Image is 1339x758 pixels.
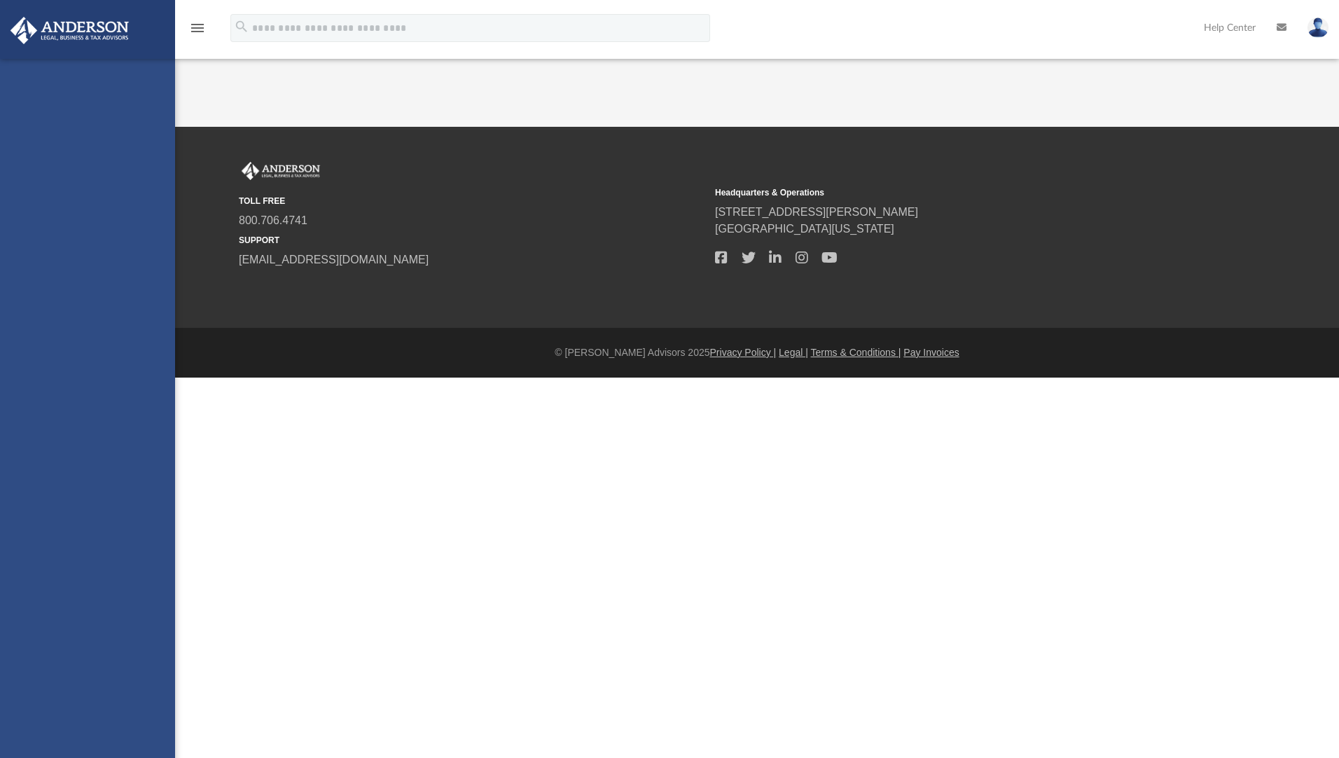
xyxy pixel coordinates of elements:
img: Anderson Advisors Platinum Portal [239,162,323,180]
a: [STREET_ADDRESS][PERSON_NAME] [715,206,918,218]
small: Headquarters & Operations [715,186,1181,199]
a: [EMAIL_ADDRESS][DOMAIN_NAME] [239,254,429,266]
a: Terms & Conditions | [811,347,901,358]
a: Pay Invoices [903,347,959,358]
a: Privacy Policy | [710,347,777,358]
a: [GEOGRAPHIC_DATA][US_STATE] [715,223,894,235]
div: © [PERSON_NAME] Advisors 2025 [175,345,1339,360]
a: 800.706.4741 [239,214,307,226]
i: menu [189,20,206,36]
img: User Pic [1307,18,1328,38]
a: menu [189,27,206,36]
small: TOLL FREE [239,195,705,207]
img: Anderson Advisors Platinum Portal [6,17,133,44]
small: SUPPORT [239,234,705,247]
i: search [234,19,249,34]
a: Legal | [779,347,808,358]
